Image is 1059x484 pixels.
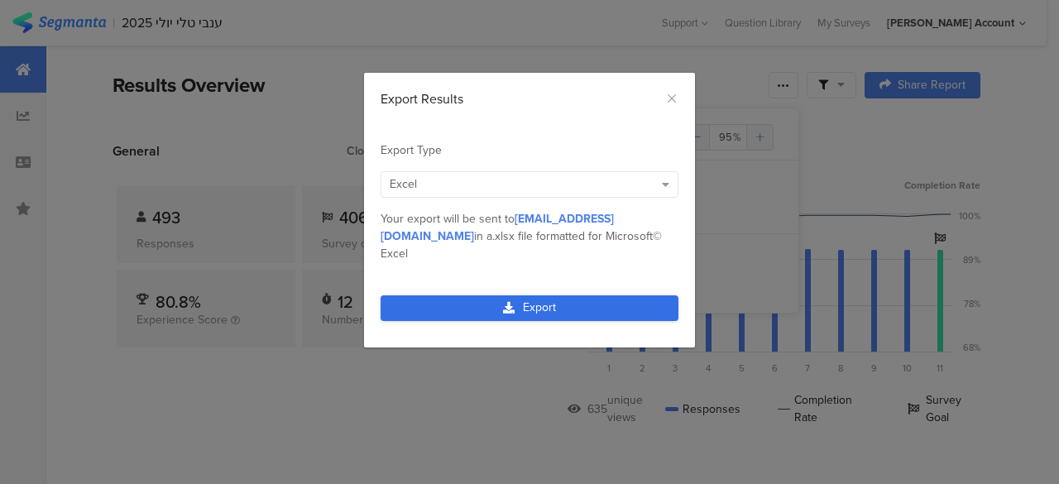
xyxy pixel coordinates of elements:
div: Export Type [381,141,678,159]
a: Export [381,295,678,321]
span: [EMAIL_ADDRESS][DOMAIN_NAME] [381,210,614,245]
div: Your export will be sent to in a [381,210,678,262]
span: .xlsx file formatted for Microsoft© Excel [381,228,662,262]
span: Excel [390,175,417,193]
button: Close [665,89,678,108]
div: Export Results [381,89,678,108]
div: dialog [364,73,695,347]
